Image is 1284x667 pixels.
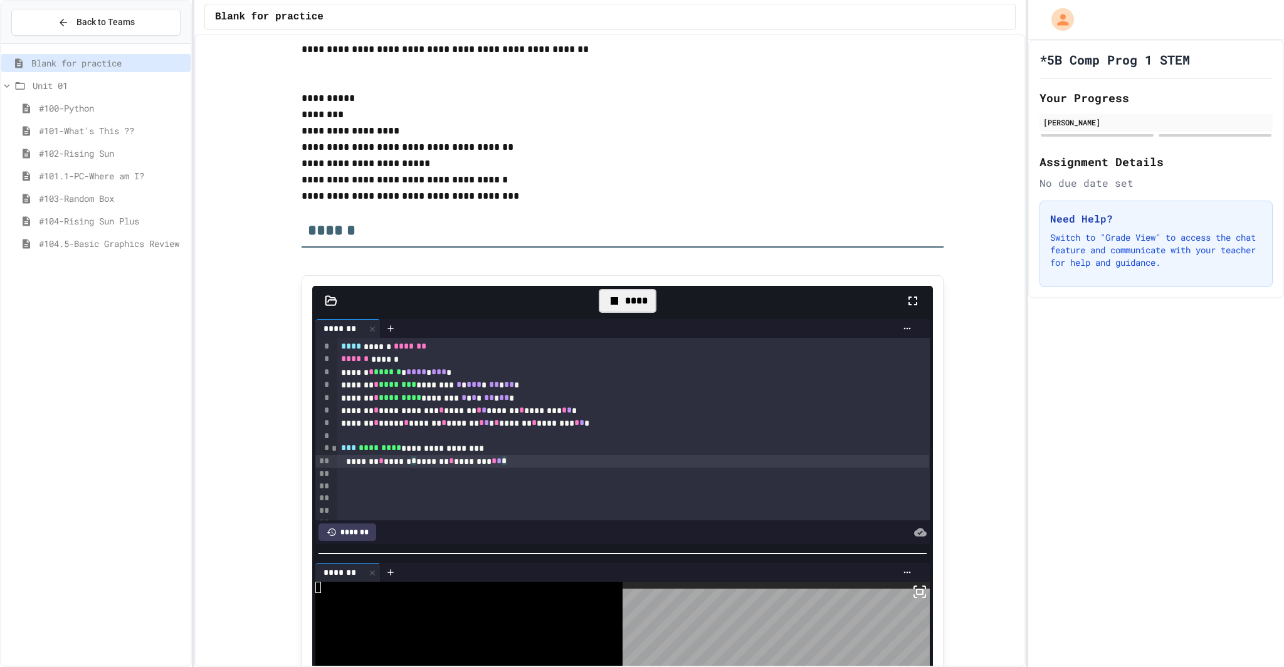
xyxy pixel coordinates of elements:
[33,79,186,92] span: Unit 01
[39,192,186,205] span: #103-Random Box
[31,56,186,70] span: Blank for practice
[1039,89,1273,107] h2: Your Progress
[1039,51,1190,68] h1: *5B Comp Prog 1 STEM
[39,102,186,115] span: #100-Python
[76,16,135,29] span: Back to Teams
[11,9,181,36] button: Back to Teams
[1050,211,1262,226] h3: Need Help?
[215,9,324,24] span: Blank for practice
[1039,176,1273,191] div: No due date set
[39,237,186,250] span: #104.5-Basic Graphics Review
[39,214,186,228] span: #104-Rising Sun Plus
[1050,231,1262,269] p: Switch to "Grade View" to access the chat feature and communicate with your teacher for help and ...
[1039,153,1273,171] h2: Assignment Details
[1043,117,1269,128] div: [PERSON_NAME]
[39,169,186,182] span: #101.1-PC-Where am I?
[39,124,186,137] span: #101-What's This ??
[1038,5,1077,34] div: My Account
[39,147,186,160] span: #102-Rising Sun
